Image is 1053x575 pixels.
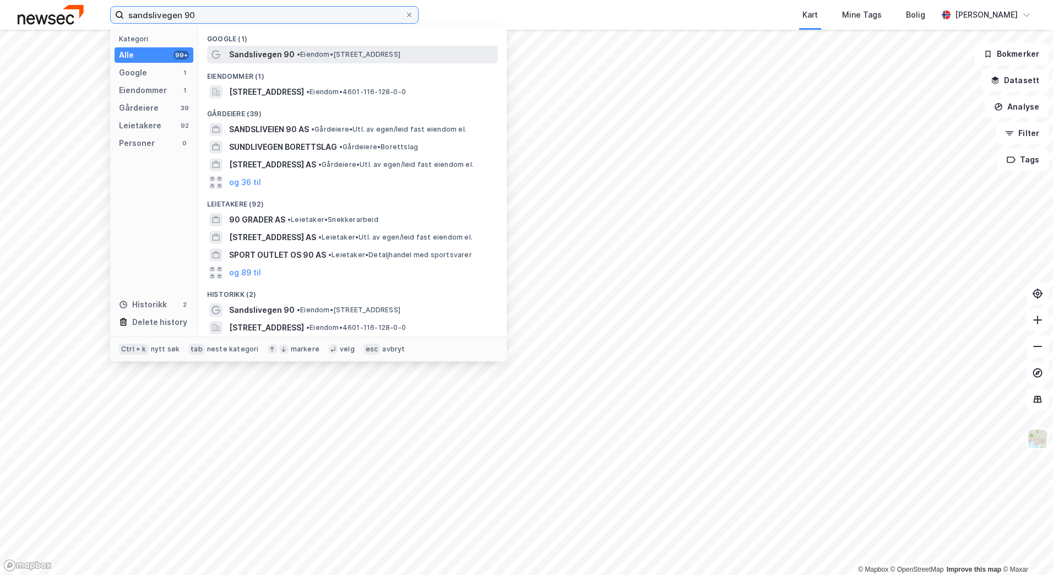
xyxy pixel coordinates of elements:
span: [STREET_ADDRESS] AS [229,158,316,171]
button: Tags [997,149,1049,171]
a: Improve this map [947,566,1001,573]
div: Leietakere (92) [198,191,507,211]
span: • [306,88,310,96]
span: [STREET_ADDRESS] [229,321,304,334]
div: 99+ [173,51,189,59]
button: Bokmerker [974,43,1049,65]
div: Kontrollprogram for chat [998,522,1053,575]
div: Eiendommer (1) [198,63,507,83]
div: Bolig [906,8,925,21]
input: Søk på adresse, matrikkel, gårdeiere, leietakere eller personer [124,7,405,23]
span: Eiendom • [STREET_ADDRESS] [297,50,400,59]
div: Kart [802,8,818,21]
div: markere [291,345,319,354]
div: Leietakere [119,119,161,132]
span: SANDSLIVEIEN 90 AS [229,123,309,136]
div: Kategori [119,35,193,43]
span: SUNDLIVEGEN BORETTSLAG [229,140,337,154]
div: Delete history [132,316,187,329]
a: OpenStreetMap [891,566,944,573]
div: 2 [180,300,189,309]
div: Historikk [119,298,167,311]
span: 90 GRADER AS [229,213,285,226]
span: • [297,306,300,314]
div: esc [363,344,381,355]
span: • [311,125,314,133]
div: Gårdeiere [119,101,159,115]
div: 39 [180,104,189,112]
div: tab [188,344,205,355]
span: • [339,143,343,151]
span: Eiendom • 4601-116-128-0-0 [306,323,406,332]
img: newsec-logo.f6e21ccffca1b3a03d2d.png [18,5,84,24]
button: Datasett [981,69,1049,91]
a: Mapbox homepage [3,559,52,572]
div: neste kategori [207,345,259,354]
span: • [328,251,332,259]
span: Gårdeiere • Utl. av egen/leid fast eiendom el. [311,125,466,134]
span: Eiendom • [STREET_ADDRESS] [297,306,400,314]
span: Gårdeiere • Utl. av egen/leid fast eiendom el. [318,160,474,169]
button: og 89 til [229,266,261,279]
span: SPORT OUTLET OS 90 AS [229,248,326,262]
div: Alle [119,48,134,62]
div: nytt søk [151,345,180,354]
span: • [297,50,300,58]
span: • [287,215,291,224]
button: Analyse [985,96,1049,118]
div: 1 [180,68,189,77]
button: Filter [996,122,1049,144]
a: Mapbox [858,566,888,573]
div: Gårdeiere (39) [198,101,507,121]
div: avbryt [382,345,405,354]
div: [PERSON_NAME] [955,8,1018,21]
div: velg [340,345,355,354]
span: Sandslivegen 90 [229,48,295,61]
div: Google (1) [198,26,507,46]
span: [STREET_ADDRESS] [229,85,304,99]
iframe: Chat Widget [998,522,1053,575]
div: Eiendommer [119,84,167,97]
div: Mine Tags [842,8,882,21]
div: Historikk (2) [198,281,507,301]
div: 1 [180,86,189,95]
div: Ctrl + k [119,344,149,355]
button: og 36 til [229,176,261,189]
span: Leietaker • Snekkerarbeid [287,215,378,224]
div: Google [119,66,147,79]
span: Gårdeiere • Borettslag [339,143,418,151]
div: 0 [180,139,189,148]
span: Leietaker • Utl. av egen/leid fast eiendom el. [318,233,473,242]
span: • [318,233,322,241]
span: Leietaker • Detaljhandel med sportsvarer [328,251,472,259]
span: • [306,323,310,332]
span: Eiendom • 4601-116-128-0-0 [306,88,406,96]
img: Z [1027,428,1048,449]
span: Sandslivegen 90 [229,303,295,317]
div: 92 [180,121,189,130]
span: • [318,160,322,169]
div: Personer [119,137,155,150]
span: [STREET_ADDRESS] AS [229,231,316,244]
